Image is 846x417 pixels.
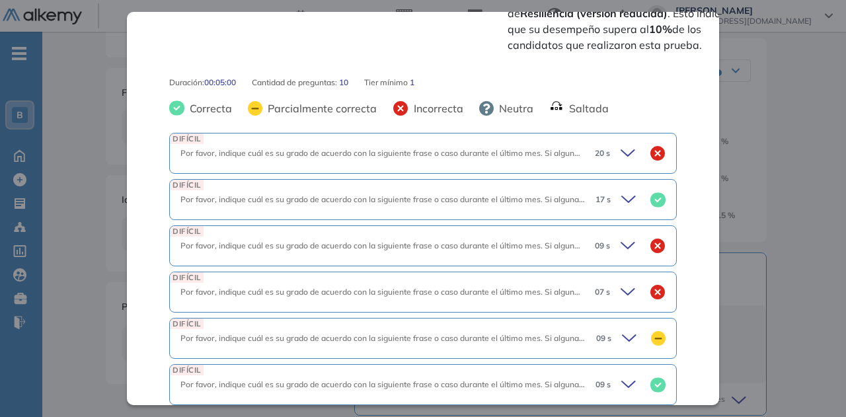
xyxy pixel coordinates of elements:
span: Correcta [184,100,232,116]
span: 20 s [595,147,610,159]
span: 17 s [596,194,611,206]
span: DIFÍCIL [170,365,204,375]
span: DIFÍCIL [170,226,204,236]
span: Saltada [564,100,609,116]
span: 07 s [595,286,610,298]
span: 09 s [595,240,610,252]
span: 09 s [596,379,611,391]
span: DIFÍCIL [170,319,204,328]
span: DIFÍCIL [170,180,204,190]
span: Neutra [494,100,533,116]
span: DIFÍCIL [170,272,204,282]
span: 09 s [596,332,611,344]
span: Incorrecta [408,100,463,116]
span: Cantidad de preguntas: [252,77,339,89]
span: Parcialmente correcta [262,100,377,116]
span: Tier mínimo [364,77,410,89]
span: DIFÍCIL [170,133,204,143]
span: 00:05:00 [204,77,236,89]
strong: 10% [649,22,672,36]
strong: Resiliencia (versión reducida) [520,7,668,20]
span: 1 [410,77,414,89]
span: Duración : [169,77,204,89]
span: 10 [339,77,348,89]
